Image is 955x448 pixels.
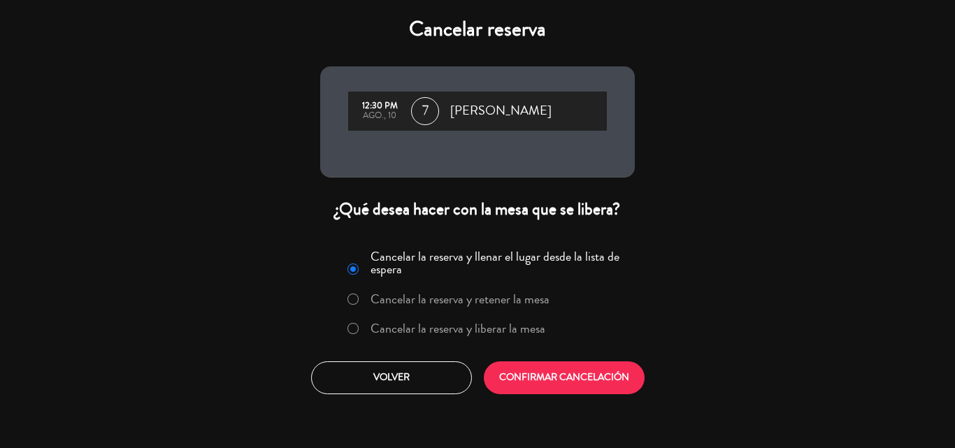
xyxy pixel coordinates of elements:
div: 12:30 PM [355,101,404,111]
label: Cancelar la reserva y retener la mesa [371,293,550,305]
h4: Cancelar reserva [320,17,635,42]
button: Volver [311,361,472,394]
label: Cancelar la reserva y liberar la mesa [371,322,545,335]
div: ago., 10 [355,111,404,121]
div: ¿Qué desea hacer con la mesa que se libera? [320,198,635,220]
span: 7 [411,97,439,125]
span: [PERSON_NAME] [450,101,552,122]
button: CONFIRMAR CANCELACIÓN [484,361,645,394]
label: Cancelar la reserva y llenar el lugar desde la lista de espera [371,250,626,275]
